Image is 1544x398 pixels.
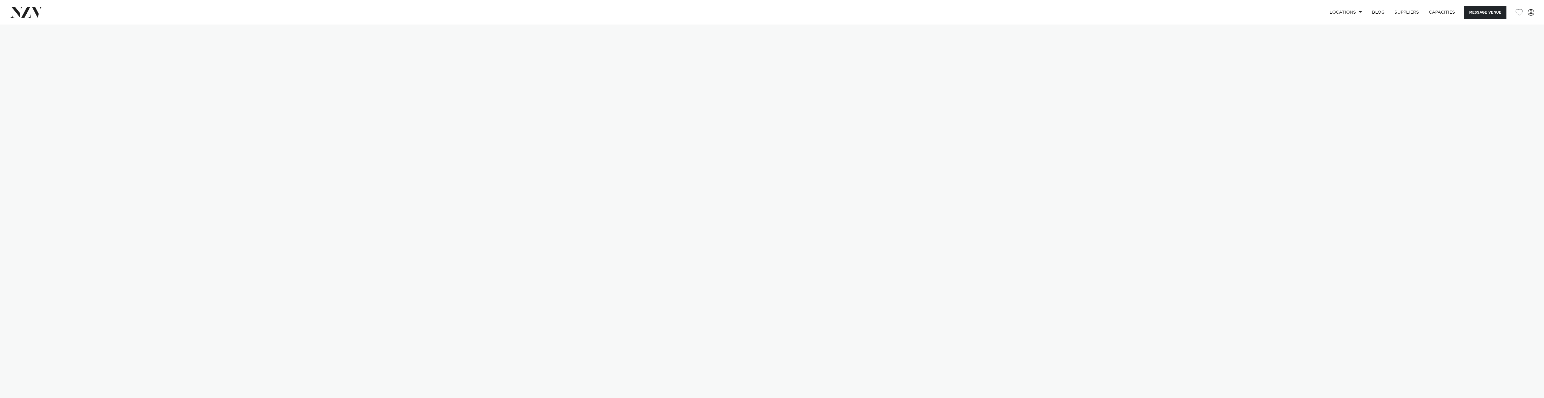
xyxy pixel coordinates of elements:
a: SUPPLIERS [1390,6,1424,19]
button: Message Venue [1464,6,1506,19]
a: BLOG [1367,6,1390,19]
img: nzv-logo.png [10,7,43,18]
a: Locations [1325,6,1367,19]
a: Capacities [1424,6,1460,19]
